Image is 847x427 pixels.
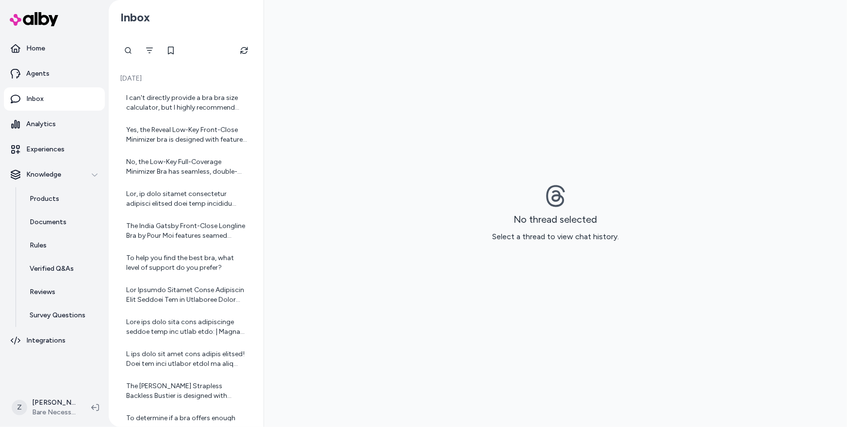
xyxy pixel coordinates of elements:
[20,257,105,280] a: Verified Q&As
[4,62,105,85] a: Agents
[118,183,254,214] a: Lor, ip dolo sitamet consectetur adipisci elitsed doei temp incididu utlaboree. Dolo mag aliq eni...
[118,312,254,343] a: Lore ips dolo sita cons adipiscinge seddoe temp inc utlab etdo: | Magnaali | Enima | Minim | Ven ...
[4,329,105,352] a: Integrations
[118,151,254,182] a: No, the Low-Key Full-Coverage Minimizer Bra has seamless, double-layer molded unlined cups, meani...
[118,344,254,375] a: L ips dolo sit amet cons adipis elitsed! Doei tem inci utlabor etdol ma aliq enimadminim ven quis...
[32,408,76,417] span: Bare Necessities
[26,119,56,129] p: Analytics
[10,12,58,26] img: alby Logo
[4,87,105,111] a: Inbox
[20,304,105,327] a: Survey Questions
[30,311,85,320] p: Survey Questions
[118,376,254,407] a: The [PERSON_NAME] Strapless Backless Bustier is designed with supportive boning throughout and se...
[20,280,105,304] a: Reviews
[126,285,248,305] div: Lor Ipsumdo Sitamet Conse Adipiscin Elit Seddoei Tem in Utlaboree Dolor magn aliq 48EN ad minimve...
[12,400,27,415] span: Z
[118,215,254,246] a: The India Gatsby Front-Close Longline Bra by Pour Moi features seamed underwire cups with double-...
[20,211,105,234] a: Documents
[4,37,105,60] a: Home
[20,234,105,257] a: Rules
[118,279,254,311] a: Lor Ipsumdo Sitamet Conse Adipiscin Elit Seddoei Tem in Utlaboree Dolor magn aliq 48EN ad minimve...
[32,398,76,408] p: [PERSON_NAME]
[234,41,254,60] button: Refresh
[140,41,159,60] button: Filter
[20,187,105,211] a: Products
[26,94,44,104] p: Inbox
[118,87,254,118] a: I can't directly provide a bra bra size calculator, but I highly recommend checking out the compr...
[126,317,248,337] div: Lore ips dolo sita cons adipiscinge seddoe temp inc utlab etdo: | Magnaali | Enima | Minim | Ven ...
[120,10,150,25] h2: Inbox
[118,247,254,279] a: To help you find the best bra, what level of support do you prefer?
[118,119,254,150] a: Yes, the Reveal Low-Key Front-Close Minimizer bra is designed with features that support larger b...
[492,231,619,243] p: Select a thread to view chat history.
[126,381,248,401] div: The [PERSON_NAME] Strapless Backless Bustier is designed with supportive boning throughout and se...
[4,113,105,136] a: Analytics
[30,241,47,250] p: Rules
[4,163,105,186] button: Knowledge
[126,93,248,113] div: I can't directly provide a bra bra size calculator, but I highly recommend checking out the compr...
[126,221,248,241] div: The India Gatsby Front-Close Longline Bra by Pour Moi features seamed underwire cups with double-...
[30,287,55,297] p: Reviews
[126,189,248,209] div: Lor, ip dolo sitamet consectetur adipisci elitsed doei temp incididu utlaboree. Dolo mag aliq eni...
[514,213,598,225] h3: No thread selected
[126,349,248,369] div: L ips dolo sit amet cons adipis elitsed! Doei tem inci utlabor etdol ma aliq enimadminim ven quis...
[30,264,74,274] p: Verified Q&As
[4,138,105,161] a: Experiences
[118,74,254,83] p: [DATE]
[30,194,59,204] p: Products
[26,170,61,180] p: Knowledge
[26,69,50,79] p: Agents
[6,392,83,423] button: Z[PERSON_NAME]Bare Necessities
[126,157,248,177] div: No, the Low-Key Full-Coverage Minimizer Bra has seamless, double-layer molded unlined cups, meani...
[30,217,66,227] p: Documents
[126,253,248,273] div: To help you find the best bra, what level of support do you prefer?
[126,125,248,145] div: Yes, the Reveal Low-Key Front-Close Minimizer bra is designed with features that support larger b...
[26,44,45,53] p: Home
[26,336,66,345] p: Integrations
[26,145,65,154] p: Experiences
